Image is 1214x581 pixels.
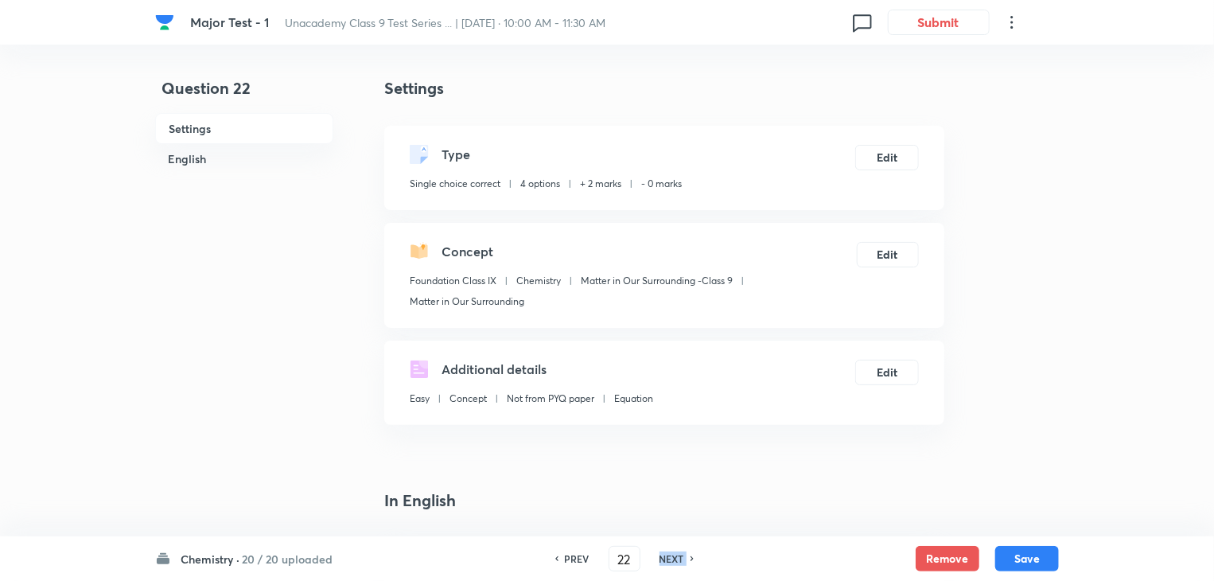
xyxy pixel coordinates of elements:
p: - 0 marks [641,177,682,191]
p: Foundation Class IX [410,274,496,288]
p: Not from PYQ paper [507,392,594,406]
h4: Settings [384,76,944,100]
img: questionType.svg [410,145,429,164]
h6: 20 / 20 uploaded [242,551,333,567]
button: Edit [857,242,919,267]
p: Single choice correct [410,177,500,191]
span: Unacademy Class 9 Test Series ... | [DATE] · 10:00 AM - 11:30 AM [285,15,606,30]
img: questionConcept.svg [410,242,429,261]
p: + 2 marks [580,177,621,191]
button: Remove [916,546,979,571]
button: Edit [855,145,919,170]
p: Concept [449,392,487,406]
h4: In English [384,489,944,513]
button: Edit [855,360,919,385]
p: Chemistry [516,274,561,288]
p: Matter in Our Surrounding [410,294,524,309]
p: Easy [410,392,430,406]
h6: Chemistry · [181,551,239,567]
p: 4 options [520,177,560,191]
a: Company Logo [155,13,177,32]
h5: Type [442,145,470,164]
p: Matter in Our Surrounding -Class 9 [581,274,733,288]
h6: PREV [565,552,589,566]
button: Submit [888,10,990,35]
span: Major Test - 1 [190,14,269,30]
h6: NEXT [660,552,684,566]
h5: Additional details [442,360,547,379]
img: Company Logo [155,13,174,32]
h4: Question 22 [155,76,333,113]
h5: Concept [442,242,493,261]
h6: Settings [155,113,333,144]
button: Save [995,546,1059,571]
h6: English [155,144,333,174]
img: questionDetails.svg [410,360,429,379]
p: Equation [614,392,653,406]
